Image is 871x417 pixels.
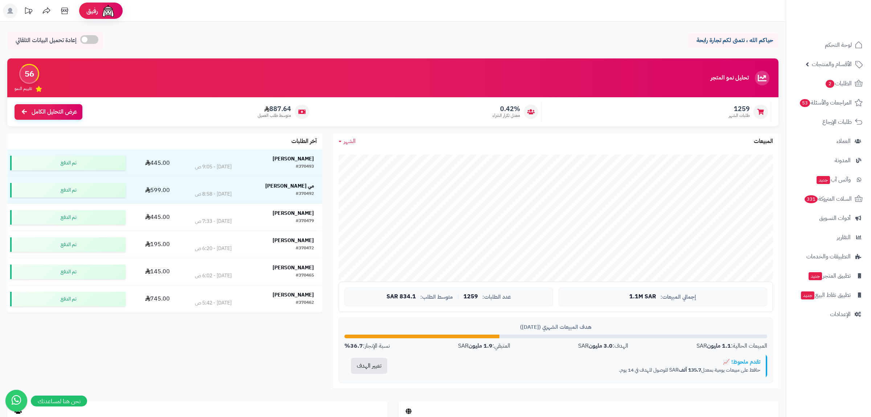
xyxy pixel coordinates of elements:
div: [DATE] - 6:20 ص [195,245,232,252]
td: 745.00 [128,286,187,312]
strong: 1.9 مليون [469,342,492,350]
a: عرض التحليل الكامل [15,104,82,120]
span: العملاء [837,136,851,146]
span: وآتس آب [816,175,851,185]
div: تم الدفع [10,265,126,279]
span: متوسط طلب العميل [258,113,291,119]
h3: تحليل نمو المتجر [711,75,749,81]
div: [DATE] - 5:42 ص [195,299,232,307]
span: جديد [801,291,814,299]
strong: 135.7 ألف [679,366,701,374]
span: 331 [805,195,818,203]
div: المبيعات الحالية: SAR [696,342,767,350]
span: 1.1M SAR [629,294,656,300]
div: نسبة الإنجاز: [344,342,390,350]
a: وآتس آبجديد [790,171,867,188]
span: التطبيقات والخدمات [806,252,851,262]
a: السلات المتروكة331 [790,190,867,208]
a: التطبيقات والخدمات [790,248,867,265]
div: #370479 [296,218,314,225]
div: تم الدفع [10,210,126,225]
a: الإعدادات [790,306,867,323]
strong: [PERSON_NAME] [273,291,314,299]
div: #370492 [296,191,314,198]
a: لوحة التحكم [790,36,867,54]
span: الأقسام والمنتجات [812,59,852,69]
span: جديد [817,176,830,184]
div: #370462 [296,299,314,307]
strong: 3.0 مليون [589,342,613,350]
div: الهدف: SAR [578,342,628,350]
a: التقارير [790,229,867,246]
a: المراجعات والأسئلة53 [790,94,867,111]
span: طلبات الإرجاع [822,117,852,127]
span: تقييم النمو [15,86,32,92]
a: تطبيق نقاط البيعجديد [790,286,867,304]
strong: 1.1 مليون [707,342,731,350]
p: حياكم الله ، نتمنى لكم تجارة رابحة [693,36,773,45]
span: المدونة [835,155,851,165]
span: جديد [809,272,822,280]
td: 145.00 [128,258,187,285]
div: [DATE] - 9:05 ص [195,163,232,171]
span: لوحة التحكم [825,40,852,50]
a: تحديثات المنصة [19,4,37,20]
a: تطبيق المتجرجديد [790,267,867,285]
div: #370465 [296,272,314,279]
a: الشهر [339,137,356,146]
span: 0.42% [492,105,520,113]
div: تم الدفع [10,183,126,197]
div: تم الدفع [10,237,126,252]
span: طلبات الشهر [729,113,750,119]
div: تقدم ملحوظ! 📈 [399,358,760,366]
p: حافظ على مبيعات يومية بمعدل SAR للوصول للهدف في 14 يوم. [399,367,760,374]
span: الإعدادات [830,309,851,319]
div: هدف المبيعات الشهري ([DATE]) [344,323,767,331]
strong: [PERSON_NAME] [273,237,314,244]
span: التقارير [837,232,851,242]
div: [DATE] - 6:02 ص [195,272,232,279]
span: عرض التحليل الكامل [32,108,77,116]
span: 53 [800,99,810,107]
a: طلبات الإرجاع [790,113,867,131]
div: المتبقي: SAR [458,342,510,350]
span: عدد الطلبات: [482,294,511,300]
span: 887.64 [258,105,291,113]
span: السلات المتروكة [804,194,852,204]
span: 1259 [729,105,750,113]
strong: [PERSON_NAME] [273,209,314,217]
span: أدوات التسويق [819,213,851,223]
div: #370472 [296,245,314,252]
a: أدوات التسويق [790,209,867,227]
td: 599.00 [128,177,187,204]
span: إعادة تحميل البيانات التلقائي [16,36,77,45]
td: 445.00 [128,204,187,231]
span: إجمالي المبيعات: [661,294,696,300]
div: تم الدفع [10,156,126,170]
div: [DATE] - 8:58 ص [195,191,232,198]
div: [DATE] - 7:33 ص [195,218,232,225]
span: المراجعات والأسئلة [799,98,852,108]
h3: المبيعات [754,138,773,145]
span: 1259 [463,294,478,300]
span: تطبيق نقاط البيع [800,290,851,300]
span: رفيق [86,7,98,15]
td: 445.00 [128,150,187,176]
strong: مي [PERSON_NAME] [265,182,314,190]
div: #370493 [296,163,314,171]
td: 195.00 [128,231,187,258]
span: متوسط الطلب: [420,294,453,300]
button: تغيير الهدف [351,358,387,374]
a: المدونة [790,152,867,169]
span: معدل تكرار الشراء [492,113,520,119]
a: العملاء [790,132,867,150]
span: الشهر [344,137,356,146]
h3: آخر الطلبات [291,138,317,145]
strong: [PERSON_NAME] [273,155,314,163]
strong: 36.7% [344,342,363,350]
span: | [457,294,459,299]
a: الطلبات2 [790,75,867,92]
span: تطبيق المتجر [808,271,851,281]
span: 834.1 SAR [387,294,416,300]
span: 2 [826,80,834,88]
